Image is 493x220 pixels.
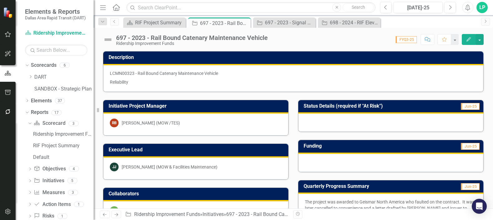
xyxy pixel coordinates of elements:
a: Reports [31,109,48,116]
h3: Description [109,55,480,60]
a: Elements [31,97,52,105]
h3: Quarterly Progress Summary [304,183,440,189]
a: RIF Project Summary [125,19,184,27]
img: ClearPoint Strategy [3,7,14,18]
div: Ridership Improvement Funds [116,41,268,46]
p: The project was awarded to Geismar North America who faulted on the contract. It was later cancel... [305,199,477,218]
div: [PERSON_NAME] (MOW & Facilities Maintenance) [122,208,217,214]
a: Action Items [34,201,71,208]
div: Default [33,154,94,160]
div: [PERSON_NAME] (MOW /TES) [122,120,180,126]
a: Measures [34,189,65,196]
h3: Executive Lead [109,147,285,153]
div: 1 [57,213,67,219]
img: Not Defined [103,35,113,45]
div: RB [110,119,119,127]
div: JJ [110,163,119,171]
div: SC [110,206,119,215]
a: SANDBOX - Strategic Plan [34,86,94,93]
small: Dallas Area Rapid Transit (DART) [25,15,86,20]
div: 6 [60,63,70,68]
span: Jun-25 [461,143,480,150]
a: DART [34,74,94,81]
a: Objectives [34,165,66,173]
a: 698 - 2024 - RIF Elevator Camera Installation [320,19,379,27]
div: 1 [74,202,84,207]
h3: Status Details (required if "At Risk") [304,103,446,109]
span: Jun-25 [461,183,480,190]
p: LCMN00323 - Rail Bound Catenary Maintenance Vehicle [110,70,477,78]
a: Initiatives [34,177,64,184]
a: RIF Project Summary [32,141,94,151]
p: Reliability [110,78,477,85]
a: Default [32,152,94,162]
div: 697 - 2023 - Rail Bound Catenary Maintenance Vehicle [226,211,345,217]
div: 697 - 2023 - Rail Bound Catenary Maintenance Vehicle [200,19,249,27]
div: [PERSON_NAME] (MOW & Facilities Maintenance) [122,164,217,170]
button: LP [476,2,488,13]
div: 5 [67,178,77,183]
a: Scorecard [34,120,65,127]
a: Initiatives [203,211,224,217]
div: 37 [55,98,65,103]
div: » » [125,211,289,218]
div: 4 [69,166,79,172]
span: FYQ3-25 [396,36,417,43]
input: Search ClearPoint... [126,2,375,13]
a: Ridership Improvement Funds [32,129,94,139]
div: 3 [68,190,78,195]
a: Risks [34,213,54,220]
span: Jun-25 [461,103,480,110]
h3: Collaborators [109,191,285,197]
button: [DATE]-25 [393,2,443,13]
a: Scorecards [31,62,56,69]
h3: Funding [304,143,389,149]
a: Ridership Improvement Funds [25,30,87,37]
div: 698 - 2024 - RIF Elevator Camera Installation [330,19,379,27]
h3: Initiative Project Manager [109,103,285,109]
div: 697 - 2023 - Signal Section - Trailers [265,19,314,27]
div: RIF Project Summary [135,19,184,27]
span: Elements & Reports [25,8,86,15]
div: 17 [51,110,61,115]
input: Search Below... [25,45,87,56]
div: Ridership Improvement Funds [33,131,94,137]
div: 3 [69,121,79,126]
div: [DATE]-25 [396,4,441,12]
a: 697 - 2023 - Signal Section - Trailers [255,19,314,27]
div: Open Intercom Messenger [472,199,487,214]
a: Ridership Improvement Funds [134,211,200,217]
button: Search [343,3,374,12]
div: 697 - 2023 - Rail Bound Catenary Maintenance Vehicle [116,34,268,41]
div: RIF Project Summary [33,143,94,149]
span: Search [352,5,365,10]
